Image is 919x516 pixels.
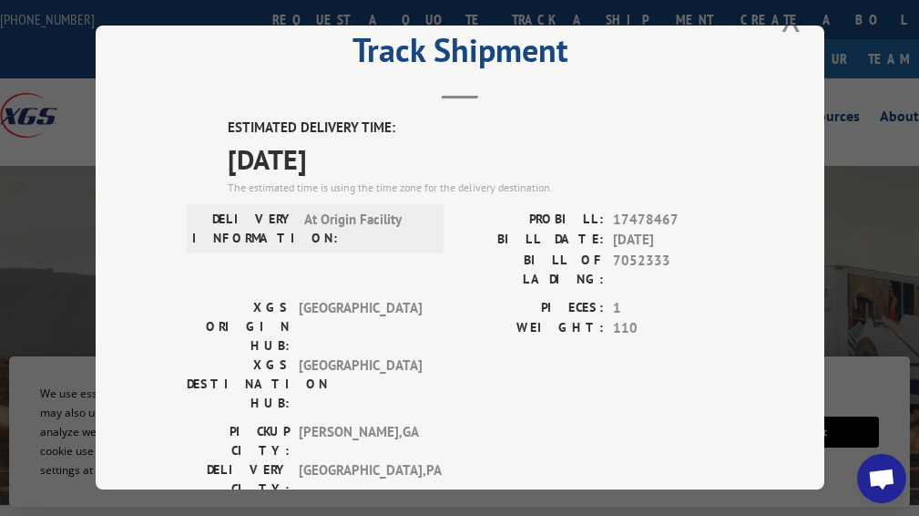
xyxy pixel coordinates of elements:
[187,422,290,460] label: PICKUP CITY:
[613,318,733,339] span: 110
[187,356,290,413] label: XGS DESTINATION HUB:
[192,210,295,248] label: DELIVERY INFORMATION:
[460,318,604,339] label: WEIGHT:
[460,251,604,289] label: BILL OF LADING:
[460,230,604,251] label: BILL DATE:
[299,422,422,460] span: [PERSON_NAME] , GA
[228,139,733,180] span: [DATE]
[613,251,733,289] span: 7052333
[228,118,733,139] label: ESTIMATED DELIVERY TIME:
[299,460,422,499] span: [GEOGRAPHIC_DATA] , PA
[613,230,733,251] span: [DATE]
[613,298,733,319] span: 1
[857,454,906,503] div: Open chat
[460,298,604,319] label: PIECES:
[460,210,604,231] label: PROBILL:
[304,210,427,248] span: At Origin Facility
[187,460,290,499] label: DELIVERY CITY:
[187,37,733,72] h2: Track Shipment
[299,298,422,356] span: [GEOGRAPHIC_DATA]
[228,180,733,196] div: The estimated time is using the time zone for the delivery destination.
[613,210,733,231] span: 17478467
[187,298,290,356] label: XGS ORIGIN HUB:
[299,356,422,413] span: [GEOGRAPHIC_DATA]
